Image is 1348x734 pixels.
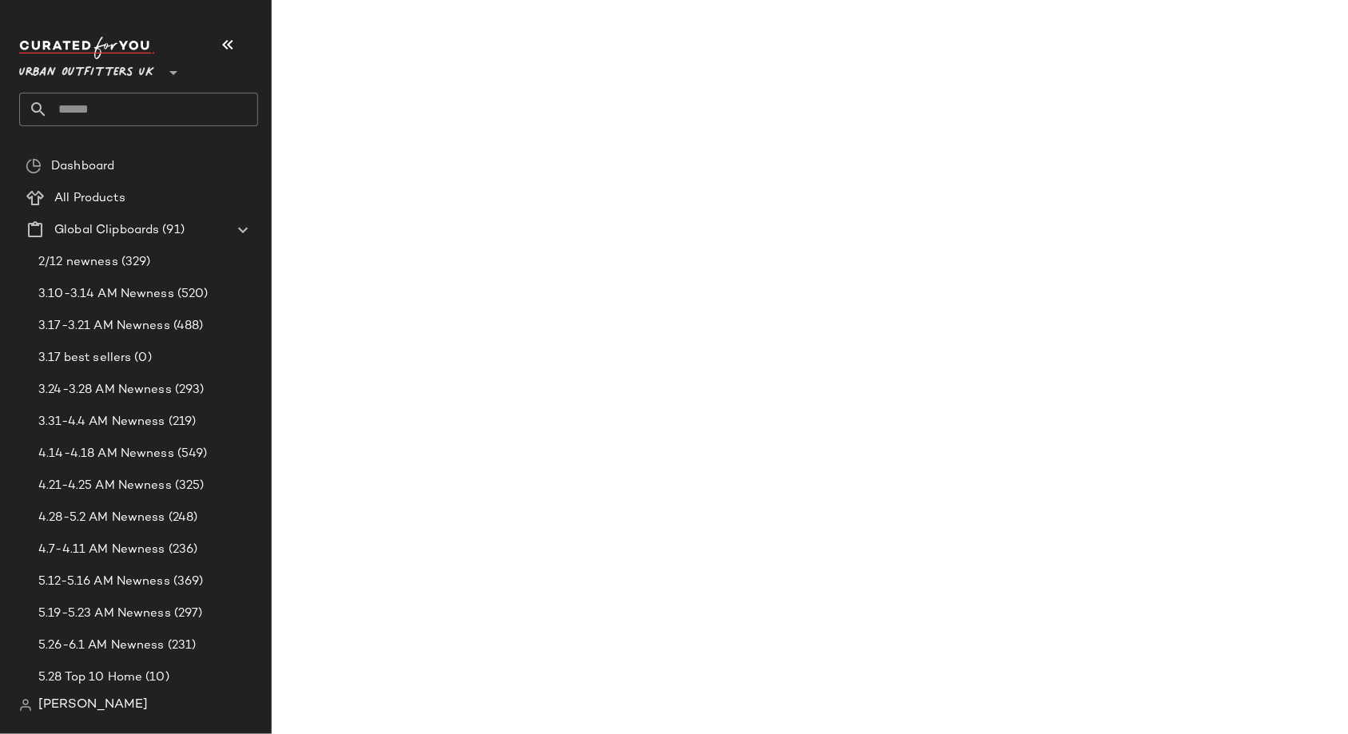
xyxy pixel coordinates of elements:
span: (219) [165,413,197,431]
span: Global Clipboards [54,221,159,240]
span: (293) [172,381,205,399]
span: 4.28-5.2 AM Newness [38,509,165,527]
span: (520) [174,285,209,304]
span: 5.28 Top 10 Home [38,669,142,687]
span: 3.17-3.21 AM Newness [38,317,170,335]
span: (297) [171,605,203,623]
span: (0) [131,349,151,367]
span: 3.24-3.28 AM Newness [38,381,172,399]
span: 2/12 newness [38,253,118,272]
span: (329) [118,253,151,272]
span: 5.26-6.1 AM Newness [38,637,165,655]
span: (549) [174,445,208,463]
img: cfy_white_logo.C9jOOHJF.svg [19,37,155,59]
span: (91) [159,221,185,240]
span: All Products [54,189,125,208]
span: (248) [165,509,198,527]
span: 4.7-4.11 AM Newness [38,541,165,559]
span: (325) [172,477,205,495]
img: svg%3e [26,158,42,174]
span: 5.12-5.16 AM Newness [38,573,170,591]
span: 5.19-5.23 AM Newness [38,605,171,623]
span: (236) [165,541,198,559]
span: 3.31-4.4 AM Newness [38,413,165,431]
span: Urban Outfitters UK [19,54,154,83]
span: 4.14-4.18 AM Newness [38,445,174,463]
span: [PERSON_NAME] [38,696,148,715]
span: (369) [170,573,204,591]
span: (10) [142,669,169,687]
span: Dashboard [51,157,114,176]
span: (488) [170,317,204,335]
span: (231) [165,637,197,655]
span: 3.10-3.14 AM Newness [38,285,174,304]
span: 3.17 best sellers [38,349,131,367]
span: 4.21-4.25 AM Newness [38,477,172,495]
img: svg%3e [19,699,32,712]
